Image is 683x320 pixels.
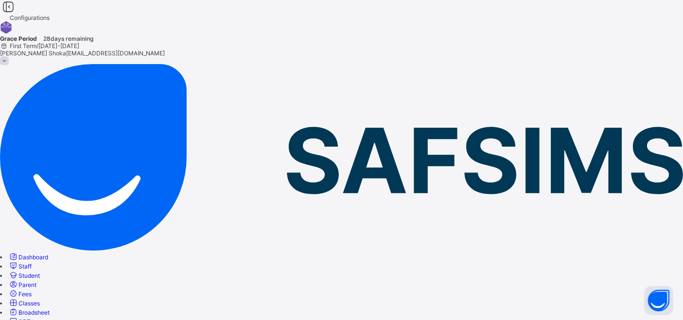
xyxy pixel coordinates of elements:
[10,14,50,21] span: Configurations
[8,263,32,270] a: Staff
[8,309,50,316] a: Broadsheet
[18,309,50,316] span: Broadsheet
[8,300,40,307] a: Classes
[18,300,40,307] span: Classes
[8,290,32,298] a: Fees
[8,281,36,288] a: Parent
[18,253,48,261] span: Dashboard
[43,35,93,42] span: 28 days remaining
[644,286,673,315] button: Open asap
[8,272,40,279] a: Student
[18,272,40,279] span: Student
[8,253,48,261] a: Dashboard
[18,263,32,270] span: Staff
[18,281,36,288] span: Parent
[66,50,165,57] span: [EMAIL_ADDRESS][DOMAIN_NAME]
[18,290,32,298] span: Fees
